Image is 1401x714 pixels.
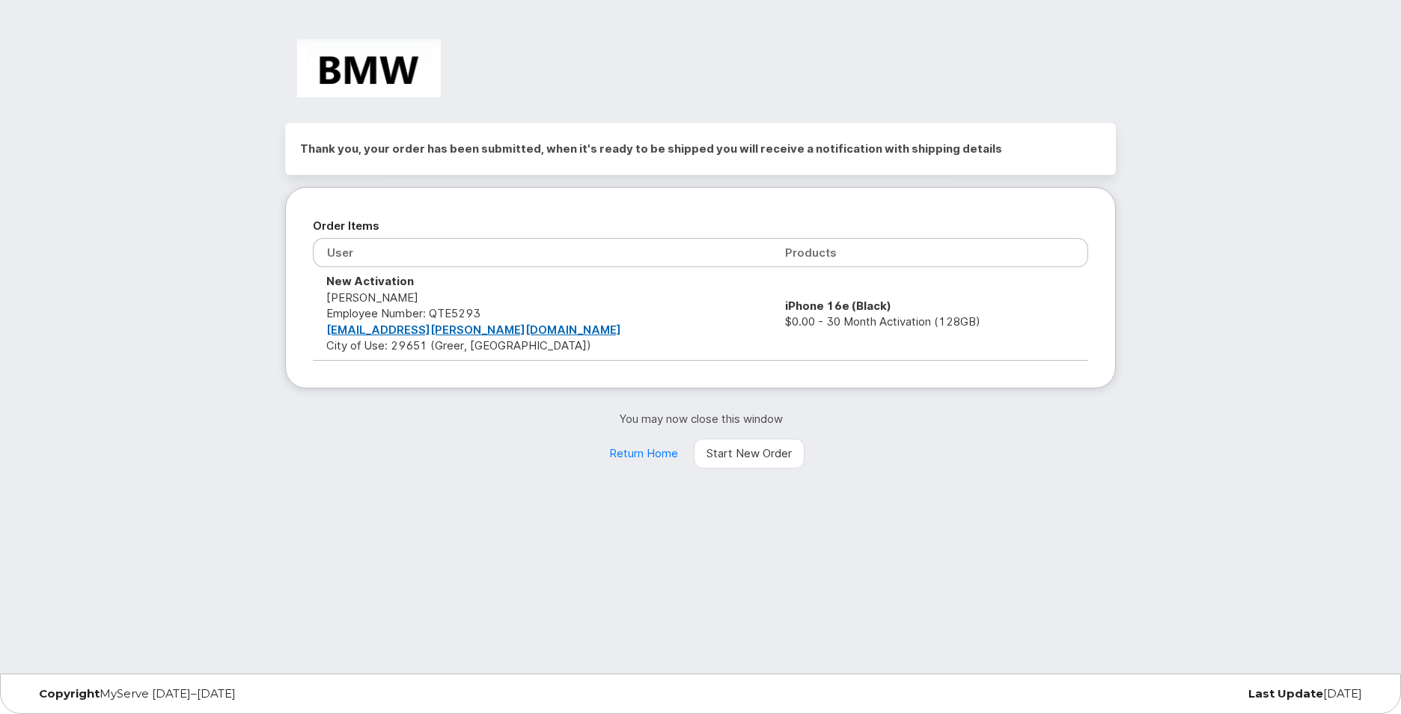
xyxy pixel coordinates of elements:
div: MyServe [DATE]–[DATE] [28,688,476,700]
h2: Thank you, your order has been submitted, when it's ready to be shipped you will receive a notifi... [300,138,1101,160]
div: [DATE] [925,688,1373,700]
a: [EMAIL_ADDRESS][PERSON_NAME][DOMAIN_NAME] [326,323,621,337]
a: Return Home [596,439,691,469]
strong: New Activation [326,274,414,288]
td: $0.00 - 30 Month Activation (128GB) [772,267,1088,360]
strong: Last Update [1248,686,1323,701]
strong: iPhone 16e (Black) [785,299,891,313]
strong: Copyright [39,686,100,701]
span: Employee Number: QTE5293 [326,306,480,320]
th: Products [772,238,1088,267]
a: Start New Order [694,439,805,469]
h2: Order Items [313,215,1088,237]
p: You may now close this window [285,411,1116,427]
td: [PERSON_NAME] City of Use: 29651 (Greer, [GEOGRAPHIC_DATA]) [313,267,772,360]
th: User [313,238,772,267]
img: BMW Manufacturing Co LLC [297,39,441,97]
